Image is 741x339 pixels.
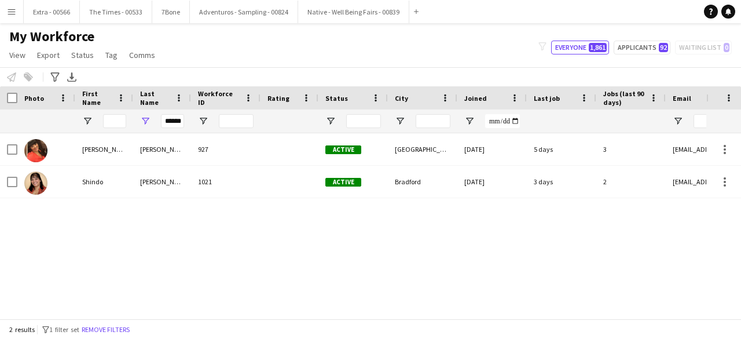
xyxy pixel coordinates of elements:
span: Last job [534,94,560,103]
app-action-btn: Export XLSX [65,70,79,84]
button: The Times - 00533 [80,1,152,23]
button: Applicants92 [614,41,670,54]
button: Open Filter Menu [140,116,151,126]
div: [PERSON_NAME] [75,133,133,165]
input: Last Name Filter Input [161,114,184,128]
button: Open Filter Menu [395,116,405,126]
img: Shindo Cahill [24,172,47,195]
button: Open Filter Menu [464,116,475,126]
span: Workforce ID [198,89,240,107]
span: Photo [24,94,44,103]
div: 3 [596,133,666,165]
div: [PERSON_NAME] [133,166,191,198]
div: [PERSON_NAME] [133,133,191,165]
div: 927 [191,133,261,165]
button: Open Filter Menu [673,116,683,126]
span: Active [325,145,361,154]
div: 3 days [527,166,596,198]
span: View [9,50,25,60]
span: Active [325,178,361,187]
div: [GEOGRAPHIC_DATA] [388,133,457,165]
button: Remove filters [79,323,132,336]
div: 1021 [191,166,261,198]
img: Sarah Cahill [24,139,47,162]
span: 92 [659,43,668,52]
span: Rating [267,94,289,103]
input: Status Filter Input [346,114,381,128]
div: [DATE] [457,133,527,165]
input: Joined Filter Input [485,114,520,128]
button: Open Filter Menu [82,116,93,126]
span: Last Name [140,89,170,107]
span: Comms [129,50,155,60]
a: Comms [124,48,160,63]
span: Status [71,50,94,60]
button: Open Filter Menu [325,116,336,126]
span: Email [673,94,691,103]
span: Export [37,50,60,60]
input: Workforce ID Filter Input [219,114,254,128]
button: Adventuros - Sampling - 00824 [190,1,298,23]
span: 1 filter set [49,325,79,334]
button: Native - Well Being Fairs - 00839 [298,1,409,23]
input: First Name Filter Input [103,114,126,128]
span: Tag [105,50,118,60]
span: Joined [464,94,487,103]
a: Status [67,48,98,63]
button: Open Filter Menu [198,116,208,126]
span: City [395,94,408,103]
div: [DATE] [457,166,527,198]
div: Shindo [75,166,133,198]
button: 7Bone [152,1,190,23]
span: My Workforce [9,28,94,45]
span: Status [325,94,348,103]
div: 2 [596,166,666,198]
div: 5 days [527,133,596,165]
button: Everyone1,861 [551,41,609,54]
span: First Name [82,89,112,107]
button: Extra - 00566 [24,1,80,23]
div: Bradford [388,166,457,198]
input: City Filter Input [416,114,450,128]
a: Export [32,48,64,63]
a: View [5,48,30,63]
app-action-btn: Advanced filters [48,70,62,84]
span: 1,861 [589,43,607,52]
span: Jobs (last 90 days) [603,89,645,107]
a: Tag [101,48,122,63]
